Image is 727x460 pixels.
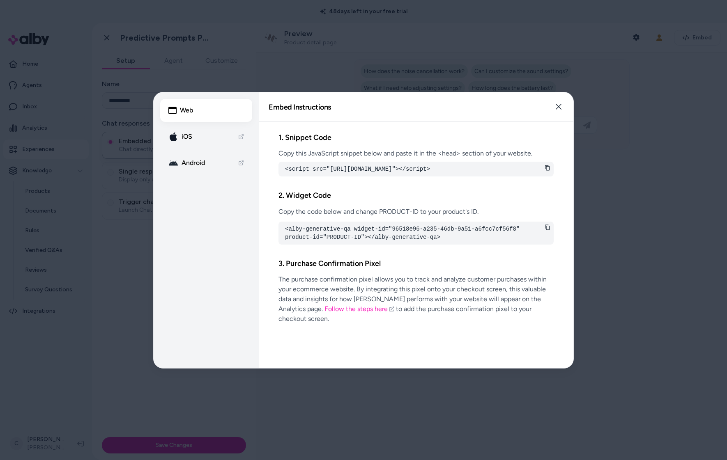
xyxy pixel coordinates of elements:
a: android Android [160,151,252,174]
div: iOS [168,132,192,142]
img: android [168,158,178,168]
img: apple-icon [168,132,178,142]
pre: <alby-generative-qa widget-id="96518e96-a235-46db-9a51-a6fcc7cf56f8" product-id="PRODUCT-ID"></al... [285,224,547,241]
p: Copy the code below and change PRODUCT-ID to your product's ID. [278,206,554,216]
a: Follow the steps here [324,304,394,312]
p: Copy this JavaScript snippet below and paste it in the <head> section of your website. [278,149,554,158]
h2: 1. Snippet Code [278,132,554,144]
h2: 3. Purchase Confirmation Pixel [278,257,554,269]
div: Android [168,158,205,168]
pre: <script src="[URL][DOMAIN_NAME]"></script> [285,165,547,173]
button: Web [160,99,252,122]
h2: 2. Widget Code [278,190,554,201]
a: apple-icon iOS [160,125,252,148]
h2: Embed Instructions [269,103,331,110]
p: The purchase confirmation pixel allows you to track and analyze customer purchases within your ec... [278,274,554,323]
